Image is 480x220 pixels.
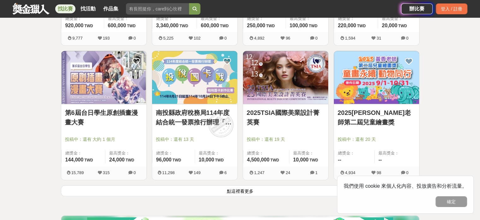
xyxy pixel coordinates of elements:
[194,36,201,41] span: 102
[65,108,143,127] a: 第6屆台日學生原創插畫漫畫大賽
[247,136,324,143] span: 投稿中：還有 19 天
[286,170,290,175] span: 24
[398,24,407,28] span: TWD
[338,108,415,127] a: 2025[PERSON_NAME]老師第二屆兒童繪畫獎
[436,3,467,14] div: 登入 / 註冊
[293,157,309,162] span: 10,000
[338,150,371,156] span: 總獎金：
[72,36,83,41] span: 9,777
[156,157,172,162] span: 96,000
[357,24,365,28] span: TWD
[436,196,467,207] button: 確定
[133,36,136,41] span: 0
[290,16,324,22] span: 最高獎金：
[61,185,419,196] button: 點這裡看更多
[65,23,84,28] span: 920,000
[344,183,467,189] span: 我們使用 cookie 來個人化內容、投放廣告和分析流量。
[220,24,228,28] span: TWD
[254,36,264,41] span: 4,892
[401,3,433,14] a: 辦比賽
[286,36,290,41] span: 96
[156,136,234,143] span: 投稿中：還有 13 天
[270,158,279,162] span: TWD
[338,16,374,22] span: 總獎金：
[156,23,179,28] span: 3,340,000
[310,158,318,162] span: TWD
[378,150,415,156] span: 最高獎金：
[315,36,317,41] span: 0
[378,157,382,162] span: --
[247,16,282,22] span: 總獎金：
[376,36,381,41] span: 31
[293,150,324,156] span: 最高獎金：
[201,16,233,22] span: 最高獎金：
[224,170,227,175] span: 6
[345,170,355,175] span: 4,934
[103,170,110,175] span: 315
[172,158,181,162] span: TWD
[65,16,100,22] span: 總獎金：
[108,16,143,22] span: 最高獎金：
[199,157,214,162] span: 10,000
[382,16,415,22] span: 最高獎金：
[406,36,408,41] span: 0
[243,51,328,104] img: Cover Image
[152,51,237,104] img: Cover Image
[103,36,110,41] span: 193
[309,24,317,28] span: TWD
[376,170,381,175] span: 98
[338,23,356,28] span: 220,000
[338,136,415,143] span: 投稿中：還有 20 天
[338,157,341,162] span: --
[224,36,227,41] span: 0
[78,4,98,13] a: 找活動
[163,36,174,41] span: 5,225
[194,170,201,175] span: 149
[201,23,219,28] span: 600,000
[156,150,191,156] span: 總獎金：
[108,23,126,28] span: 600,000
[156,108,234,127] a: 南投縣政府稅務局114年度結合統一發票推行辦理「投稅圖卡戰」租稅圖卡創作比賽
[65,157,84,162] span: 144,000
[247,150,285,156] span: 總獎金：
[247,23,265,28] span: 250,000
[266,24,275,28] span: TWD
[71,170,84,175] span: 15,789
[247,108,324,127] a: 2025TSIA國際美業設計菁英賽
[406,170,408,175] span: 0
[127,24,135,28] span: TWD
[101,4,121,13] a: 作品集
[334,51,419,104] img: Cover Image
[84,24,93,28] span: TWD
[61,51,146,104] img: Cover Image
[156,16,193,22] span: 總獎金：
[162,170,175,175] span: 11,298
[199,150,234,156] span: 最高獎金：
[109,157,125,162] span: 24,000
[84,158,93,162] span: TWD
[290,23,308,28] span: 100,000
[215,158,223,162] span: TWD
[65,150,101,156] span: 總獎金：
[55,4,75,13] a: 找比賽
[254,170,264,175] span: 1,247
[126,3,189,15] input: 有長照挺你，care到心坎裡！青春出手，拍出照顧 影音徵件活動
[345,36,355,41] span: 1,594
[109,150,143,156] span: 最高獎金：
[315,170,317,175] span: 1
[65,136,143,143] span: 投稿中：還有 大約 1 個月
[180,24,188,28] span: TWD
[247,157,270,162] span: 4,500,000
[126,158,134,162] span: TWD
[382,23,397,28] span: 20,000
[133,170,136,175] span: 0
